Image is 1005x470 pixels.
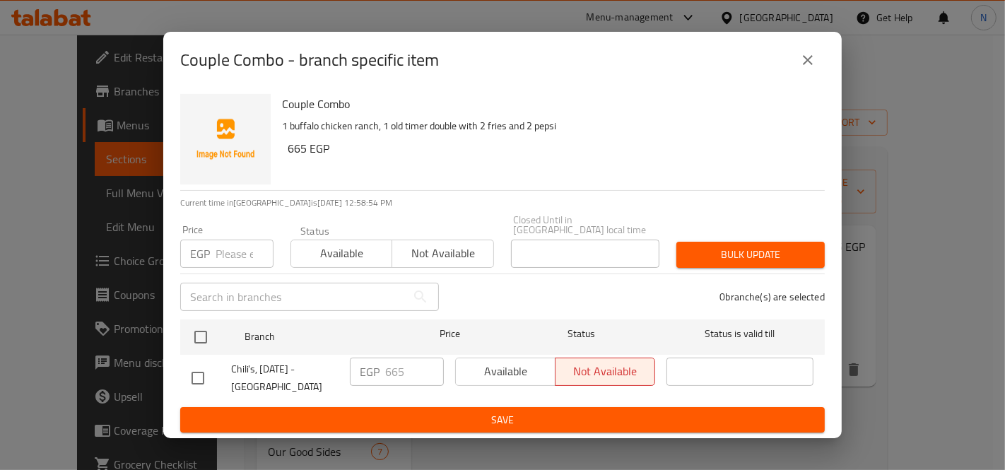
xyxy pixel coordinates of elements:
[180,196,825,209] p: Current time in [GEOGRAPHIC_DATA] is [DATE] 12:58:54 PM
[192,411,813,429] span: Save
[216,240,274,268] input: Please enter price
[297,243,387,264] span: Available
[231,360,339,396] span: Chili's, [DATE] - [GEOGRAPHIC_DATA]
[791,43,825,77] button: close
[398,243,488,264] span: Not available
[282,117,813,135] p: 1 buffalo chicken ranch, 1 old timer double with 2 fries and 2 pepsi
[385,358,444,386] input: Please enter price
[403,325,497,343] span: Price
[180,407,825,433] button: Save
[508,325,655,343] span: Status
[180,49,439,71] h2: Couple Combo - branch specific item
[245,328,392,346] span: Branch
[180,283,406,311] input: Search in branches
[719,290,825,304] p: 0 branche(s) are selected
[676,242,825,268] button: Bulk update
[288,139,813,158] h6: 665 EGP
[360,363,380,380] p: EGP
[190,245,210,262] p: EGP
[180,94,271,184] img: Couple Combo
[688,246,813,264] span: Bulk update
[282,94,813,114] h6: Couple Combo
[666,325,813,343] span: Status is valid till
[290,240,392,268] button: Available
[392,240,493,268] button: Not available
